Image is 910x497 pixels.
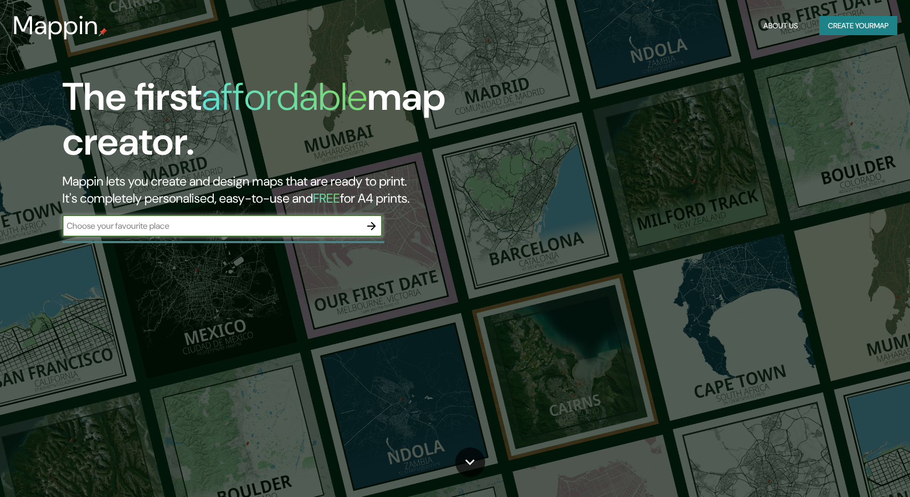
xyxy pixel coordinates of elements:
[62,75,518,173] h1: The first map creator.
[759,16,802,36] button: About Us
[99,28,107,36] img: mappin-pin
[62,220,361,232] input: Choose your favourite place
[313,190,340,206] h5: FREE
[62,173,518,207] h2: Mappin lets you create and design maps that are ready to print. It's completely personalised, eas...
[13,11,99,41] h3: Mappin
[202,72,367,122] h1: affordable
[819,16,897,36] button: Create yourmap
